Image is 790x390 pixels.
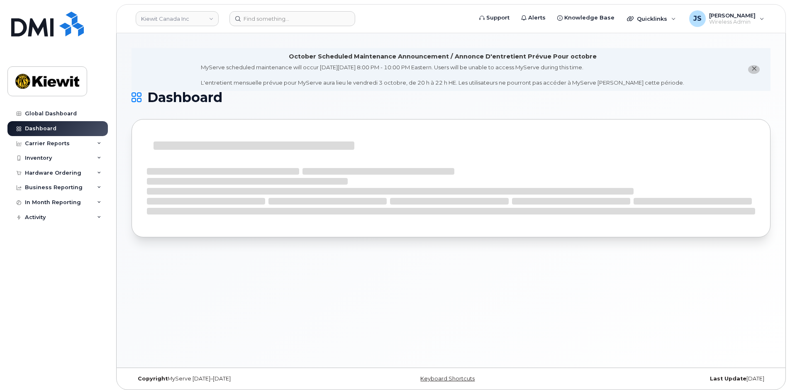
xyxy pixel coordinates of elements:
strong: Last Update [710,375,746,382]
div: MyServe scheduled maintenance will occur [DATE][DATE] 8:00 PM - 10:00 PM Eastern. Users will be u... [201,63,684,87]
div: October Scheduled Maintenance Announcement / Annonce D'entretient Prévue Pour octobre [289,52,597,61]
div: MyServe [DATE]–[DATE] [132,375,344,382]
span: Dashboard [147,91,222,104]
strong: Copyright [138,375,168,382]
button: close notification [748,65,760,74]
a: Keyboard Shortcuts [420,375,475,382]
div: [DATE] [558,375,770,382]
